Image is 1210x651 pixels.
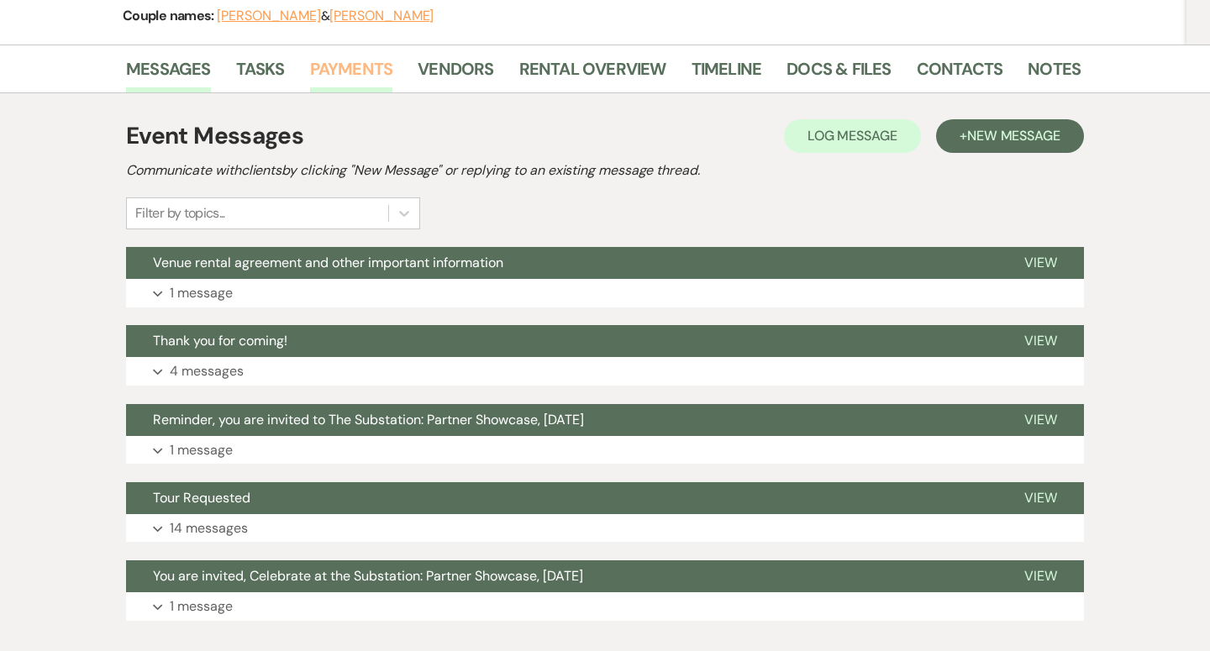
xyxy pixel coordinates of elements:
p: 1 message [170,439,233,461]
button: Venue rental agreement and other important information [126,247,997,279]
span: Thank you for coming! [153,332,287,349]
button: 1 message [126,279,1084,307]
p: 1 message [170,282,233,304]
a: Docs & Files [786,55,891,92]
button: 1 message [126,592,1084,621]
a: Tasks [236,55,285,92]
span: View [1024,489,1057,507]
a: Vendors [418,55,493,92]
span: & [217,8,434,24]
button: Thank you for coming! [126,325,997,357]
p: 4 messages [170,360,244,382]
button: You are invited, Celebrate at the Substation: Partner Showcase, [DATE] [126,560,997,592]
p: 14 messages [170,517,248,539]
button: Reminder, you are invited to The Substation: Partner Showcase, [DATE] [126,404,997,436]
button: [PERSON_NAME] [217,9,321,23]
button: Log Message [784,119,921,153]
button: Tour Requested [126,482,997,514]
button: 14 messages [126,514,1084,543]
span: View [1024,411,1057,428]
span: Tour Requested [153,489,250,507]
p: 1 message [170,596,233,617]
span: View [1024,254,1057,271]
span: New Message [967,127,1060,144]
span: View [1024,567,1057,585]
span: View [1024,332,1057,349]
a: Messages [126,55,211,92]
a: Payments [310,55,393,92]
button: View [997,482,1084,514]
span: Venue rental agreement and other important information [153,254,503,271]
span: Reminder, you are invited to The Substation: Partner Showcase, [DATE] [153,411,584,428]
span: You are invited, Celebrate at the Substation: Partner Showcase, [DATE] [153,567,583,585]
span: Couple names: [123,7,217,24]
span: Log Message [808,127,897,144]
a: Timeline [692,55,762,92]
a: Contacts [917,55,1003,92]
button: View [997,247,1084,279]
button: +New Message [936,119,1084,153]
h2: Communicate with clients by clicking "New Message" or replying to an existing message thread. [126,160,1084,181]
div: Filter by topics... [135,203,225,223]
button: 4 messages [126,357,1084,386]
button: 1 message [126,436,1084,465]
button: View [997,325,1084,357]
button: View [997,404,1084,436]
h1: Event Messages [126,118,303,154]
button: View [997,560,1084,592]
a: Notes [1028,55,1081,92]
button: [PERSON_NAME] [329,9,434,23]
a: Rental Overview [519,55,666,92]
